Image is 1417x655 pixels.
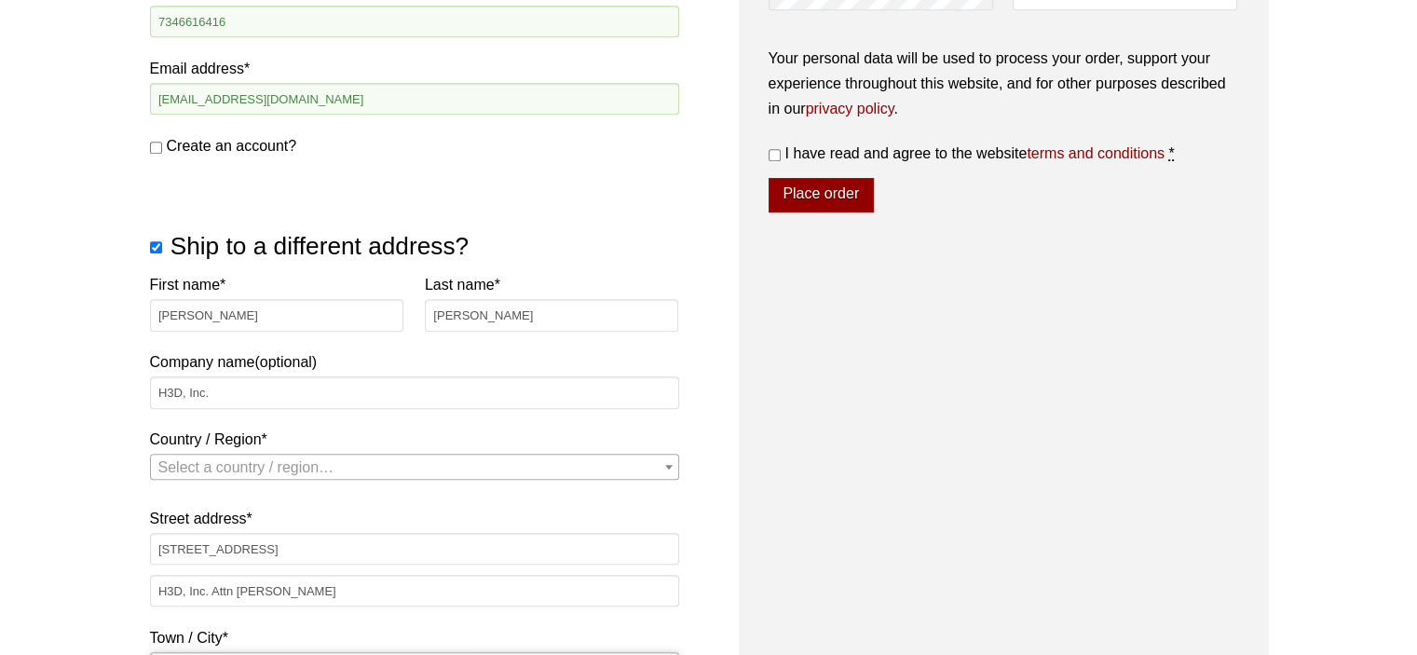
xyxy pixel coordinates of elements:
[150,272,404,297] label: First name
[254,354,317,370] span: (optional)
[769,149,781,161] input: I have read and agree to the websiteterms and conditions *
[150,241,162,253] input: Ship to a different address?
[785,145,1165,161] span: I have read and agree to the website
[150,142,162,154] input: Create an account?
[167,138,297,154] span: Create an account?
[806,101,894,116] a: privacy policy
[158,459,334,475] span: Select a country / region…
[425,272,679,297] label: Last name
[150,575,679,607] input: Apartment, suite, unit, etc. (optional)
[150,56,679,81] label: Email address
[1027,145,1165,161] a: terms and conditions
[150,506,679,531] label: Street address
[150,272,679,375] label: Company name
[769,46,1238,122] p: Your personal data will be used to process your order, support your experience throughout this we...
[150,427,679,452] label: Country / Region
[150,625,679,650] label: Town / City
[150,454,679,480] span: Country / Region
[150,533,679,565] input: House number and street name
[769,178,874,213] button: Place order
[1168,145,1174,161] abbr: required
[170,232,469,260] span: Ship to a different address?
